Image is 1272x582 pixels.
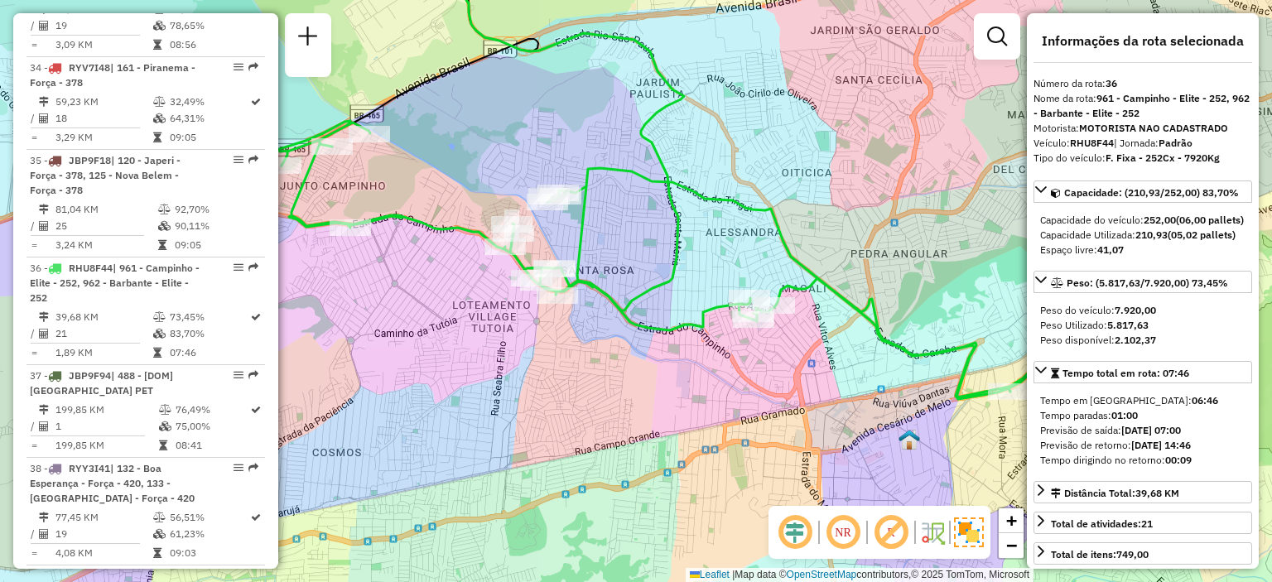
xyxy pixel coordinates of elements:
[159,440,167,450] i: Tempo total em rota
[1033,91,1252,121] div: Nome da rota:
[169,526,249,542] td: 61,23%
[153,529,166,539] i: % de utilização da cubagem
[1168,228,1236,241] strong: (05,02 pallets)
[55,437,158,454] td: 199,85 KM
[1033,33,1252,49] h4: Informações da rota selecionada
[30,154,181,196] span: | 120 - Japeri - Força - 378, 125 - Nova Belem - Força - 378
[980,20,1014,53] a: Exibir filtros
[251,405,261,415] i: Rota otimizada
[1040,318,1245,333] div: Peso Utilizado:
[39,97,49,107] i: Distância Total
[1141,517,1153,530] strong: 21
[30,237,38,253] td: =
[1040,408,1245,423] div: Tempo paradas:
[1062,367,1189,379] span: Tempo total em rota: 07:46
[69,462,110,474] span: RYY3I41
[1192,394,1218,406] strong: 06:46
[55,418,158,435] td: 1
[1006,535,1017,556] span: −
[30,110,38,127] td: /
[55,201,157,218] td: 81,04 KM
[1051,517,1153,530] span: Total de atividades:
[690,569,730,580] a: Leaflet
[1006,510,1017,531] span: +
[234,155,243,165] em: Opções
[775,512,815,552] span: Ocultar deslocamento
[1040,228,1245,243] div: Capacidade Utilizada:
[732,569,735,580] span: |
[55,309,152,325] td: 39,68 KM
[153,97,166,107] i: % de utilização do peso
[30,218,38,234] td: /
[30,262,200,304] span: 36 -
[175,437,249,454] td: 08:41
[30,36,38,53] td: =
[39,312,49,322] i: Distância Total
[899,429,920,450] img: 506 UDC Light Santa Cruz
[174,218,258,234] td: 90,11%
[1114,137,1192,149] span: | Jornada:
[1051,547,1149,562] div: Total de itens:
[39,421,49,431] i: Total de Atividades
[39,405,49,415] i: Distância Total
[248,62,258,72] em: Rota exportada
[1067,277,1228,289] span: Peso: (5.817,63/7.920,00) 73,45%
[55,36,152,53] td: 3,09 KM
[1040,213,1245,228] div: Capacidade do veículo:
[234,370,243,380] em: Opções
[1097,243,1124,256] strong: 41,07
[169,36,249,53] td: 08:56
[1115,304,1156,316] strong: 7.920,00
[1033,296,1252,354] div: Peso: (5.817,63/7.920,00) 73,45%
[999,508,1024,533] a: Zoom in
[39,21,49,31] i: Total de Atividades
[1040,304,1156,316] span: Peso do veículo:
[999,533,1024,558] a: Zoom out
[1033,92,1250,119] strong: 961 - Campinho - Elite - 252, 962 - Barbante - Elite - 252
[55,545,152,561] td: 4,08 KM
[55,17,152,34] td: 19
[30,129,38,146] td: =
[30,462,195,504] span: | 132 - Boa Esperança - Força - 420, 133 - [GEOGRAPHIC_DATA] - Força - 420
[153,512,166,522] i: % de utilização do peso
[175,402,249,418] td: 76,49%
[234,262,243,272] em: Opções
[30,418,38,435] td: /
[69,369,111,382] span: JBP9F94
[153,113,166,123] i: % de utilização da cubagem
[1115,334,1156,346] strong: 2.102,37
[39,221,49,231] i: Total de Atividades
[169,94,249,110] td: 32,49%
[1079,122,1228,134] strong: MOTORISTA NAO CADASTRADO
[169,17,249,34] td: 78,65%
[153,40,161,50] i: Tempo total em rota
[1033,512,1252,534] a: Total de atividades:21
[30,262,200,304] span: | 961 - Campinho - Elite - 252, 962 - Barbante - Elite - 252
[153,312,166,322] i: % de utilização do peso
[251,97,261,107] i: Rota otimizada
[39,204,49,214] i: Distância Total
[1135,487,1179,499] span: 39,68 KM
[153,21,166,31] i: % de utilização da cubagem
[1040,423,1245,438] div: Previsão de saída:
[1051,486,1179,501] div: Distância Total:
[55,509,152,526] td: 77,45 KM
[1040,438,1245,453] div: Previsão de retorno:
[1135,228,1168,241] strong: 210,93
[919,519,946,546] img: Fluxo de ruas
[1070,137,1114,149] strong: RHU8F44
[30,526,38,542] td: /
[55,129,152,146] td: 3,29 KM
[234,62,243,72] em: Opções
[39,113,49,123] i: Total de Atividades
[159,405,171,415] i: % de utilização do peso
[251,512,261,522] i: Rota otimizada
[30,369,173,397] span: | 488 - [DOM] [GEOGRAPHIC_DATA] PET
[39,512,49,522] i: Distância Total
[823,512,863,552] span: Ocultar NR
[169,110,249,127] td: 64,31%
[1033,206,1252,264] div: Capacidade: (210,93/252,00) 83,70%
[1111,409,1138,421] strong: 01:00
[1131,439,1191,451] strong: [DATE] 14:46
[1107,319,1149,331] strong: 5.817,63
